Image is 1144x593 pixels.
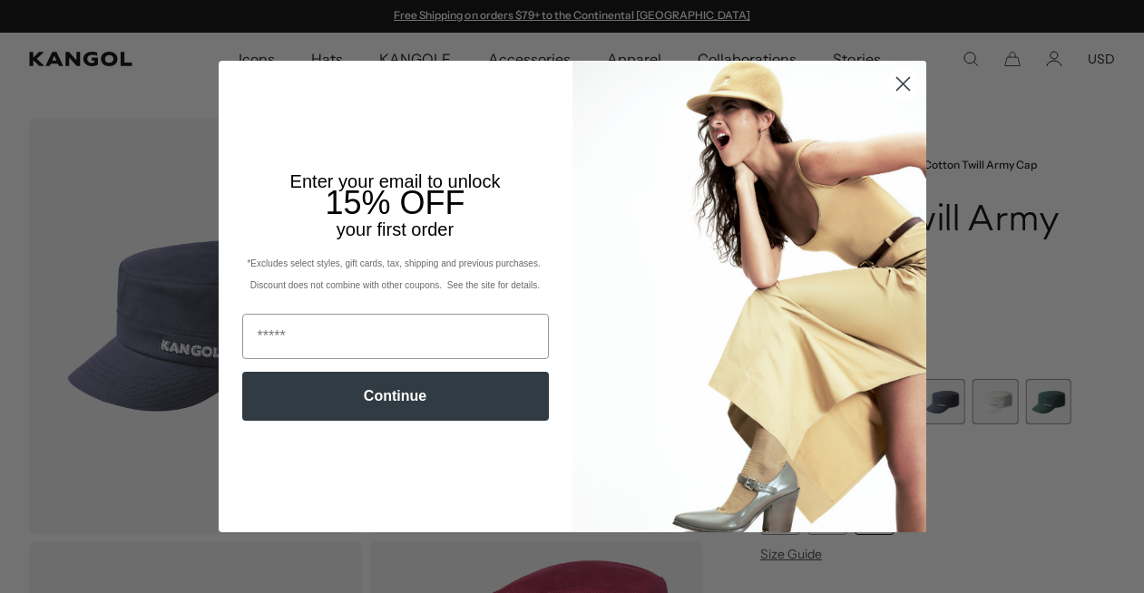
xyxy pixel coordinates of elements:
[247,258,543,290] span: *Excludes select styles, gift cards, tax, shipping and previous purchases. Discount does not comb...
[325,184,464,221] span: 15% OFF
[337,219,454,239] span: your first order
[290,171,501,191] span: Enter your email to unlock
[887,68,919,100] button: Close dialog
[242,314,549,359] input: Email
[242,372,549,421] button: Continue
[572,61,926,532] img: 93be19ad-e773-4382-80b9-c9d740c9197f.jpeg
